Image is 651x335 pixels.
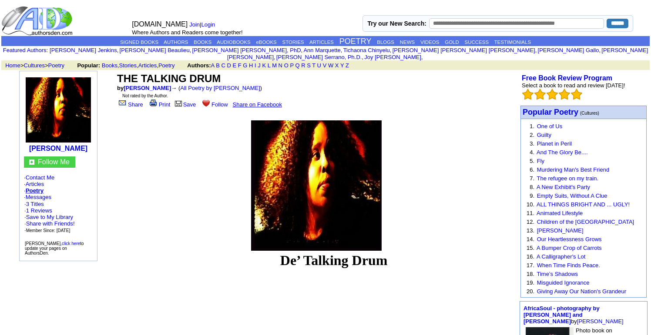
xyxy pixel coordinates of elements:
[117,73,221,84] font: THE TALKING DRUM
[189,21,218,28] font: |
[191,48,192,53] font: i
[530,192,534,199] font: 9.
[5,62,20,69] a: Home
[201,101,228,108] a: Follow
[343,47,390,53] a: Tichaona Chinyelu
[494,40,531,45] a: TESTIMONIALS
[527,210,534,216] font: 11.
[25,241,84,255] font: [PERSON_NAME], to update your pages on AuthorsDen.
[26,201,44,207] a: 3 Titles
[48,62,65,69] a: Poetry
[233,101,282,108] a: Share on Facebook
[522,74,612,82] b: Free Book Review Program
[527,271,534,277] font: 18.
[537,253,585,260] a: A Calligrapher's Lot
[530,184,534,190] font: 8.
[201,21,215,28] a: Login
[50,47,648,60] font: , , , , , , , , , ,
[227,62,231,69] a: D
[445,40,459,45] a: GOLD
[251,120,382,251] img: 268849.JPG
[232,62,236,69] a: E
[522,82,625,89] font: Select a book to read and review [DATE]!
[527,253,534,260] font: 16.
[275,55,276,60] font: i
[522,89,534,100] img: bigemptystars.png
[307,62,311,69] a: S
[577,318,624,325] a: [PERSON_NAME]
[342,48,343,53] font: i
[118,48,119,53] font: i
[255,62,256,69] a: I
[151,252,516,269] p: De’ Talking Drum
[339,37,372,46] a: POETRY
[537,175,598,182] a: The refugee on my train.
[180,85,260,91] a: All Poetry by [PERSON_NAME]
[26,207,52,214] a: 1 Reviews
[119,100,126,106] img: share_page.gif
[26,77,91,143] img: 23377.JPG
[290,62,293,69] a: P
[238,62,242,69] a: F
[537,236,602,242] a: Our Heartlessness Grows
[523,109,578,116] a: Popular Poetry
[537,166,610,173] a: Murdering Man's Best Friend
[537,192,607,199] a: Empty Suits, Without A Clue
[284,62,289,69] a: O
[192,47,301,53] a: [PERSON_NAME] [PERSON_NAME], PhD
[243,62,247,69] a: G
[559,89,570,100] img: bigemptystars.png
[523,108,578,116] font: Popular Poetry
[189,21,200,28] a: Join
[3,47,47,53] a: Featured Authors
[26,174,54,181] a: Contact Me
[38,158,70,166] a: Follow Me
[194,40,211,45] a: BOOKS
[537,140,572,147] a: Planet in Peril
[537,201,630,208] a: ALL THINGS BRIGHT AND ... UGLY!
[124,85,171,91] a: [PERSON_NAME]
[102,62,117,69] a: Books
[295,62,299,69] a: Q
[302,48,303,53] font: i
[317,62,321,69] a: U
[527,288,534,295] font: 20.
[29,145,87,152] a: [PERSON_NAME]
[527,236,534,242] font: 14.
[363,55,364,60] font: i
[420,40,439,45] a: VIDEOS
[249,62,253,69] a: H
[77,62,357,69] font: , , ,
[537,184,590,190] a: A New Exhibit's Party
[530,123,534,129] font: 1.
[119,62,137,69] a: Stories
[1,6,74,36] img: logo_ad.gif
[148,101,171,108] a: Print
[367,20,426,27] label: Try our New Search:
[523,305,600,325] a: AfricaSoul - photography by [PERSON_NAME] and [PERSON_NAME]
[50,47,117,53] a: [PERSON_NAME] Jenkins
[335,62,339,69] a: X
[279,62,282,69] a: N
[537,271,578,277] a: Time’s Shadows
[537,262,600,269] a: When Time Finds Peace.
[340,62,344,69] a: Y
[537,279,590,286] a: Misguided Ignorance
[537,158,544,164] a: Fly
[580,111,599,116] font: (Cultures)
[258,62,261,69] a: J
[537,149,588,156] a: And The Glory Be....
[303,47,340,53] a: Ann Marquette
[187,62,211,69] b: Authors:
[138,62,157,69] a: Articles
[530,166,534,173] font: 6.
[377,40,394,45] a: BLOGS
[301,62,305,69] a: R
[24,194,51,200] font: ·
[537,219,634,225] a: Children of the [GEOGRAPHIC_DATA]
[527,279,534,286] font: 19.
[3,47,48,53] font: :
[256,40,276,45] a: eBOOKS
[538,47,599,53] a: [PERSON_NAME] Gallo
[26,187,44,194] a: Poetry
